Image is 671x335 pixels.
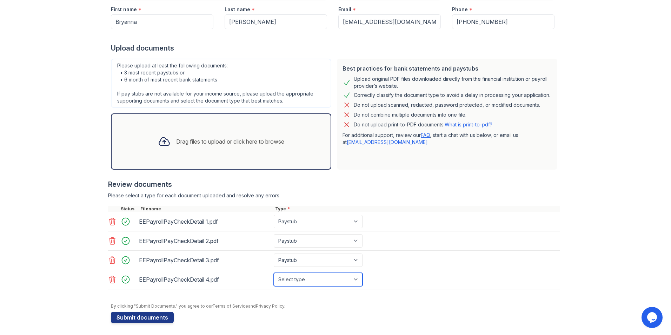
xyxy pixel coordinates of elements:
div: Upload documents [111,43,560,53]
a: Privacy Policy. [256,303,285,309]
div: Best practices for bank statements and paystubs [343,64,552,73]
a: [EMAIL_ADDRESS][DOMAIN_NAME] [347,139,428,145]
button: Submit documents [111,312,174,323]
label: First name [111,6,137,13]
div: EEPayrollPayCheckDetail 3.pdf [139,255,271,266]
div: Review documents [108,179,560,189]
a: FAQ [421,132,430,138]
label: Last name [225,6,250,13]
div: Filename [139,206,274,212]
div: Do not combine multiple documents into one file. [354,111,466,119]
div: EEPayrollPayCheckDetail 4.pdf [139,274,271,285]
div: Please select a type for each document uploaded and resolve any errors. [108,192,560,199]
div: Do not upload scanned, redacted, password protected, or modified documents. [354,101,540,109]
div: Correctly classify the document type to avoid a delay in processing your application. [354,91,550,99]
div: By clicking "Submit Documents," you agree to our and [111,303,560,309]
div: Upload original PDF files downloaded directly from the financial institution or payroll provider’... [354,75,552,90]
div: EEPayrollPayCheckDetail 2.pdf [139,235,271,247]
div: EEPayrollPayCheckDetail 1.pdf [139,216,271,227]
iframe: chat widget [642,307,664,328]
label: Email [338,6,351,13]
div: Drag files to upload or click here to browse [176,137,284,146]
p: For additional support, review our , start a chat with us below, or email us at [343,132,552,146]
div: Please upload at least the following documents: • 3 most recent paystubs or • 6 month of most rec... [111,59,331,108]
label: Phone [452,6,468,13]
p: Do not upload print-to-PDF documents. [354,121,492,128]
div: Status [119,206,139,212]
div: Type [274,206,560,212]
a: What is print-to-pdf? [445,121,492,127]
a: Terms of Service [212,303,248,309]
